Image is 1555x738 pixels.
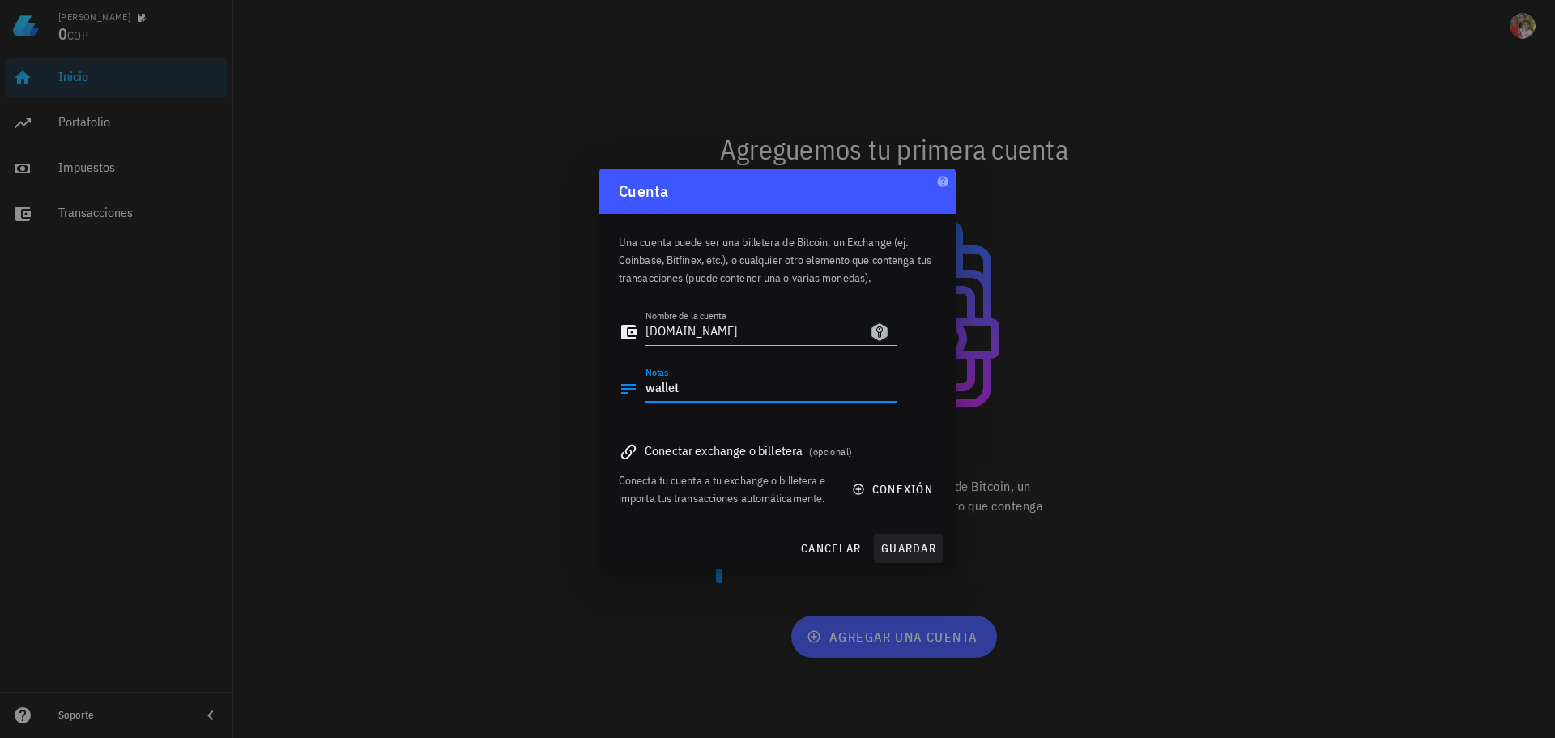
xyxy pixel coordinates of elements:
span: (opcional) [809,446,852,458]
label: Notas [645,366,669,378]
div: Conectar exchange o billetera [619,439,936,462]
span: conexión [855,482,933,497]
div: Una cuenta puede ser una billetera de Bitcoin, un Exchange (ej. Coinbase, Bitfinex, etc.), o cual... [619,214,936,296]
span: guardar [880,541,936,556]
button: guardar [874,534,943,563]
button: cancelar [794,534,867,563]
button: conexión [842,475,946,504]
label: Nombre de la cuenta [645,309,726,322]
div: Conecta tu cuenta a tu exchange o billetera e importa tus transacciones automáticamente. [619,471,833,507]
div: Cuenta [599,169,956,214]
span: cancelar [800,541,861,556]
